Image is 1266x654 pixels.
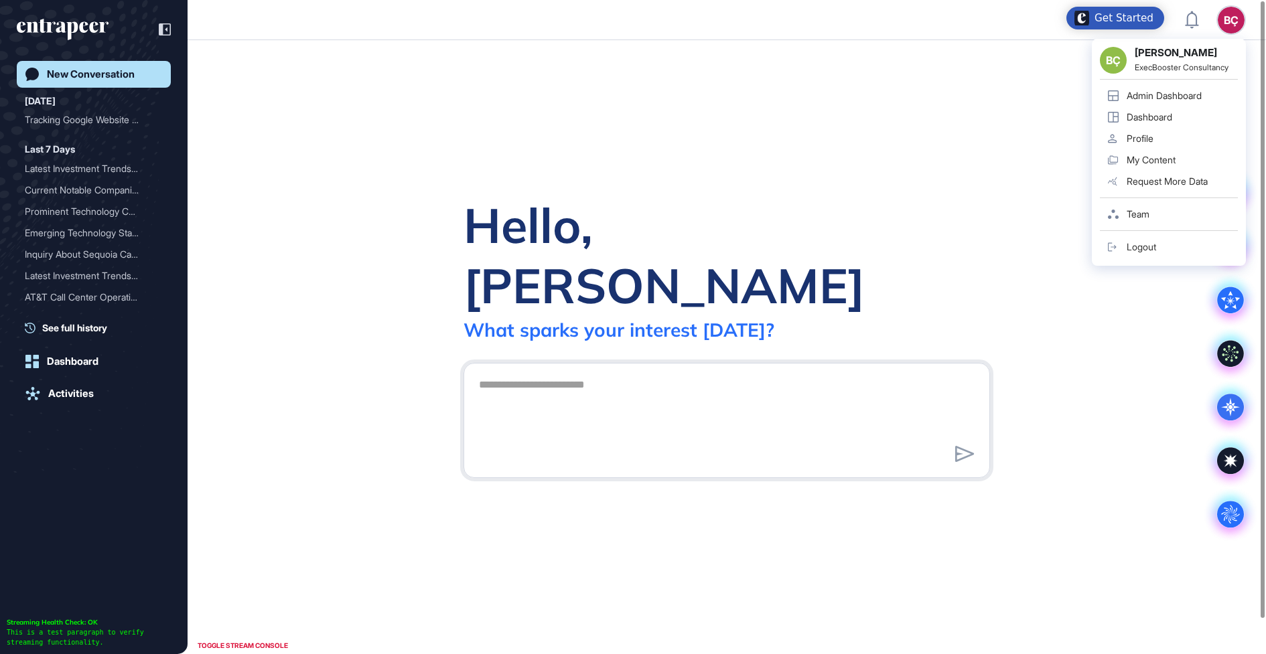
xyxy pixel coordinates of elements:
[25,222,163,244] div: Emerging Technology Startups Gaining Attention
[1066,7,1164,29] div: Open Get Started checklist
[25,201,152,222] div: Prominent Technology Comp...
[25,158,152,179] div: Latest Investment Trends ...
[25,244,163,265] div: Inquiry About Sequoia Capital
[25,109,163,131] div: Tracking Google Website Activity
[1095,11,1153,25] div: Get Started
[42,321,107,335] span: See full history
[25,179,163,201] div: Current Notable Companies in the European Technology Sector
[25,265,152,287] div: Latest Investment Trends ...
[17,61,171,88] a: New Conversation
[25,141,75,157] div: Last 7 Days
[17,348,171,375] a: Dashboard
[25,287,163,308] div: AT&T Call Center Operations Outsourcing Partners and Customer Service Strategy
[25,222,152,244] div: Emerging Technology Start...
[1218,7,1245,33] button: BÇ
[17,380,171,407] a: Activities
[25,308,163,329] div: Reese
[47,68,135,80] div: New Conversation
[25,93,56,109] div: [DATE]
[25,201,163,222] div: Prominent Technology Companies Gaining Attention in Europe
[25,321,171,335] a: See full history
[464,195,990,315] div: Hello, [PERSON_NAME]
[1074,11,1089,25] img: launcher-image-alternative-text
[25,244,152,265] div: Inquiry About Sequoia Cap...
[47,355,98,367] div: Dashboard
[25,158,163,179] div: Latest Investment Trends in Europe: Focus on Emerging Industries and AI-Driven Opportunities
[48,388,94,400] div: Activities
[464,318,774,341] div: What sparks your interest [DATE]?
[194,637,291,654] div: TOGGLE STREAM CONSOLE
[25,308,152,329] div: [PERSON_NAME]
[25,179,152,201] div: Current Notable Companies...
[17,19,109,40] div: entrapeer-logo
[25,265,163,287] div: Latest Investment Trends in Europe: Focus on Emerging Industries and AI-Driven Opportunities
[25,109,152,131] div: Tracking Google Website A...
[25,287,152,308] div: AT&T Call Center Operatio...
